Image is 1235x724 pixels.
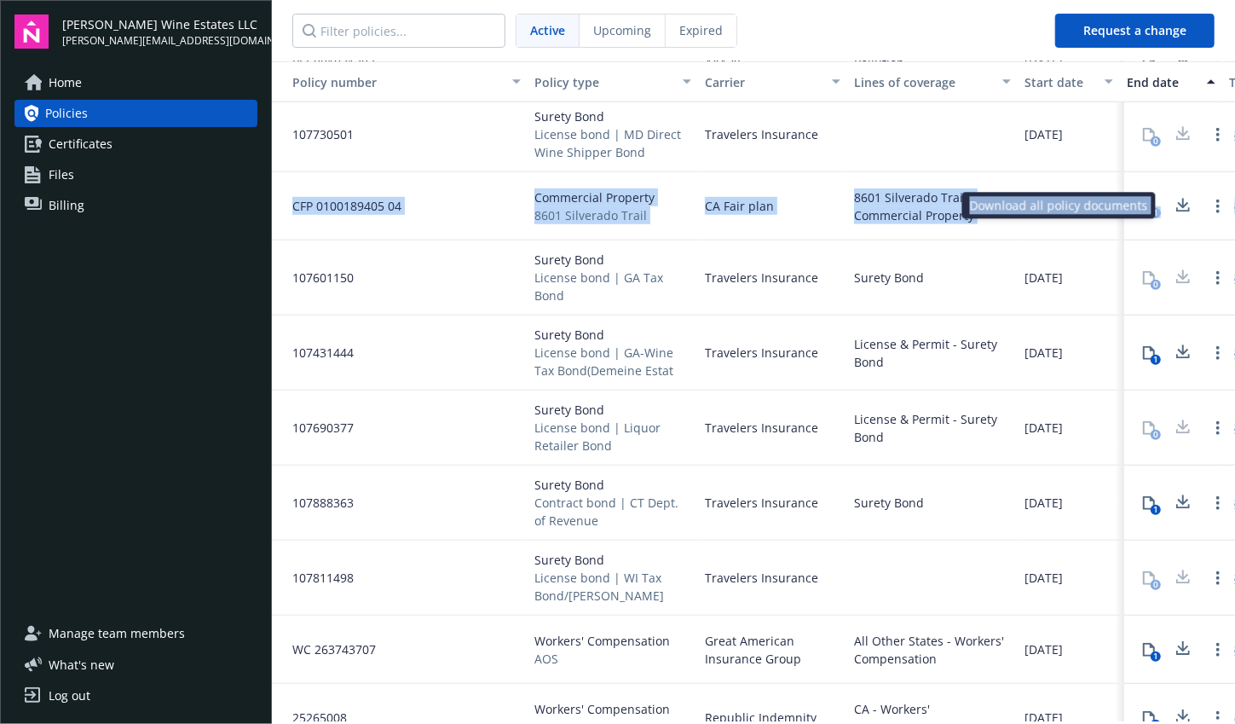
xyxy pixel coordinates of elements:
[534,73,672,91] div: Policy type
[14,192,257,219] a: Billing
[1024,73,1094,91] div: Start date
[14,161,257,188] a: Files
[1208,568,1228,588] a: Open options
[534,344,691,379] span: License bond | GA-Wine Tax Bond(Demeine Estat
[279,269,354,287] span: 107601150
[45,100,88,127] span: Policies
[854,335,1011,371] div: License & Permit - Surety Bond
[534,700,670,718] span: Workers' Compensation
[1208,418,1228,438] a: Open options
[1127,73,1197,91] div: End date
[1120,61,1222,102] button: End date
[49,620,185,647] span: Manage team members
[1208,493,1228,513] a: Open options
[1024,569,1063,587] span: [DATE]
[1208,125,1228,145] a: Open options
[14,69,257,96] a: Home
[854,494,924,512] div: Surety Bond
[705,569,818,587] span: Travelers Insurance
[1151,208,1161,218] div: 1
[534,188,655,206] span: Commercial Property
[14,656,141,674] button: What's new
[62,15,257,33] span: [PERSON_NAME] Wine Estates LLC
[534,401,691,419] span: Surety Bond
[528,61,698,102] button: Policy type
[705,269,818,287] span: Travelers Insurance
[14,620,257,647] a: Manage team members
[854,188,1011,224] div: 8601 Silverado Trail - Commercial Property
[1208,196,1228,217] a: Open options
[854,632,1011,668] div: All Other States - Workers' Compensation
[49,682,90,710] div: Log out
[49,130,113,158] span: Certificates
[534,326,691,344] span: Surety Bond
[534,251,691,269] span: Surety Bond
[279,73,502,91] div: Toggle SortBy
[49,656,114,674] span: What ' s new
[279,419,354,437] span: 107690377
[1208,640,1228,660] a: Open options
[1024,494,1063,512] span: [DATE]
[1024,640,1063,658] span: [DATE]
[854,410,1011,446] div: License & Permit - Surety Bond
[1132,189,1166,223] button: 1
[1024,125,1063,143] span: [DATE]
[705,632,840,668] span: Great American Insurance Group
[14,100,257,127] a: Policies
[705,419,818,437] span: Travelers Insurance
[705,344,818,362] span: Travelers Insurance
[62,33,257,49] span: [PERSON_NAME][EMAIL_ADDRESS][DOMAIN_NAME]
[705,73,822,91] div: Carrier
[1132,486,1166,520] button: 1
[1132,633,1166,667] button: 1
[534,494,691,530] span: Contract bond | CT Dept. of Revenue
[14,14,49,49] img: navigator-logo.svg
[534,650,670,668] span: AOS
[847,61,1018,102] button: Lines of coverage
[698,61,847,102] button: Carrier
[49,192,84,219] span: Billing
[534,269,691,304] span: License bond | GA Tax Bond
[279,125,354,143] span: 107730501
[49,161,74,188] span: Files
[1024,419,1063,437] span: [DATE]
[279,197,401,215] span: CFP 0100189405 04
[534,551,691,569] span: Surety Bond
[530,21,565,39] span: Active
[534,476,691,494] span: Surety Bond
[279,640,376,658] span: WC 263743707
[1024,344,1063,362] span: [DATE]
[1151,652,1161,662] div: 1
[534,125,691,161] span: License bond | MD Direct Wine Shipper Bond
[705,197,774,215] span: CA Fair plan
[1208,268,1228,288] a: Open options
[49,69,82,96] span: Home
[1208,343,1228,363] a: Open options
[705,125,818,143] span: Travelers Insurance
[1151,505,1161,515] div: 1
[62,14,257,49] button: [PERSON_NAME] Wine Estates LLC[PERSON_NAME][EMAIL_ADDRESS][DOMAIN_NAME]
[534,107,691,125] span: Surety Bond
[1018,61,1120,102] button: Start date
[854,73,992,91] div: Lines of coverage
[1055,14,1215,48] button: Request a change
[1024,269,1063,287] span: [DATE]
[705,494,818,512] span: Travelers Insurance
[1132,336,1166,370] button: 1
[279,73,502,91] div: Policy number
[534,419,691,455] span: License bond | Liquor Retailer Bond
[14,130,257,158] a: Certificates
[534,632,670,650] span: Workers' Compensation
[279,569,354,587] span: 107811498
[1151,355,1161,365] div: 1
[854,269,924,287] div: Surety Bond
[962,192,1156,218] div: Download all policy documents
[279,494,354,512] span: 107888363
[593,21,651,39] span: Upcoming
[534,206,655,224] span: 8601 Silverado Trail
[292,14,505,48] input: Filter policies...
[534,569,691,605] span: License bond | WI Tax Bond/[PERSON_NAME]
[679,21,723,39] span: Expired
[279,344,354,362] span: 107431444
